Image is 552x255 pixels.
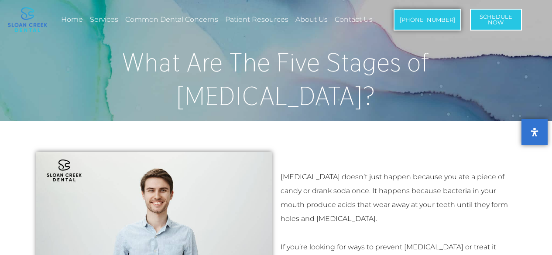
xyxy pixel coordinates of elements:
a: About Us [294,10,329,30]
a: Contact Us [333,10,374,30]
a: Home [60,10,84,30]
img: logo [8,7,47,32]
a: ScheduleNow [470,9,522,31]
button: Open Accessibility Panel [521,119,548,145]
a: Patient Resources [224,10,290,30]
nav: Menu [60,10,379,30]
h1: What Are The Five Stages of [MEDICAL_DATA]? [32,46,521,112]
span: Schedule Now [480,14,512,25]
a: [PHONE_NUMBER] [394,9,461,31]
a: Services [89,10,120,30]
span: [PHONE_NUMBER] [400,17,455,23]
a: Common Dental Concerns [124,10,219,30]
p: [MEDICAL_DATA] doesn’t just happen because you ate a piece of candy or drank soda once. It happen... [281,170,516,226]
